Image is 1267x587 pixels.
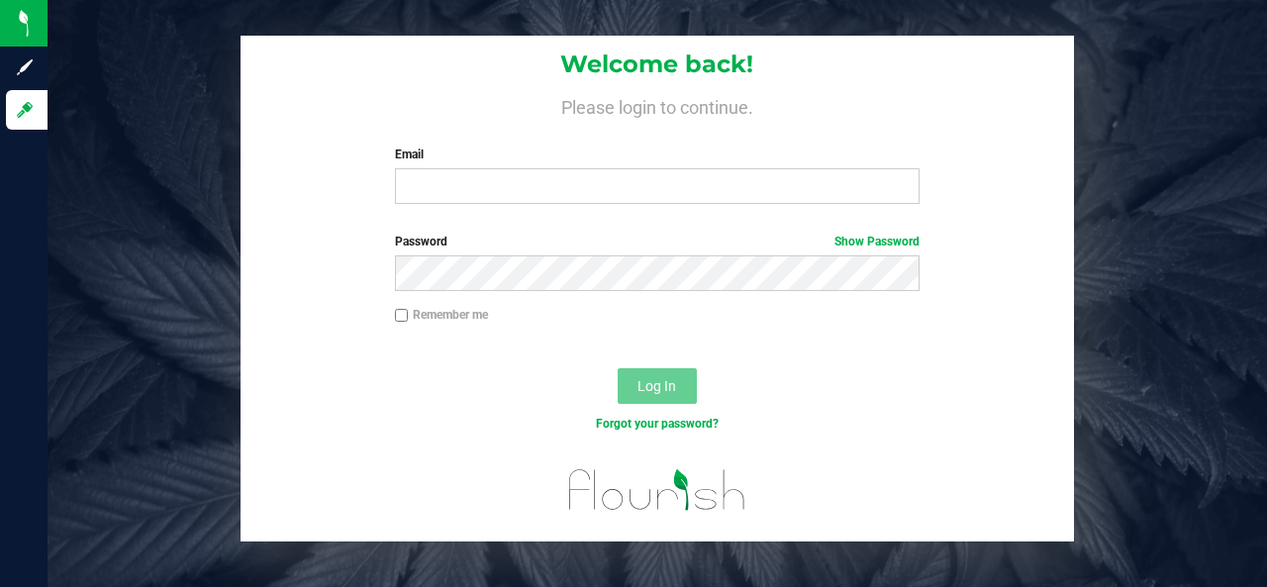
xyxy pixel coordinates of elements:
[15,100,35,120] inline-svg: Log in
[637,378,676,394] span: Log In
[395,235,447,248] span: Password
[395,306,488,324] label: Remember me
[241,51,1073,77] h1: Welcome back!
[241,94,1073,118] h4: Please login to continue.
[596,417,719,431] a: Forgot your password?
[553,454,761,526] img: flourish_logo.svg
[618,368,697,404] button: Log In
[15,57,35,77] inline-svg: Sign up
[395,309,409,323] input: Remember me
[395,146,921,163] label: Email
[834,235,920,248] a: Show Password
